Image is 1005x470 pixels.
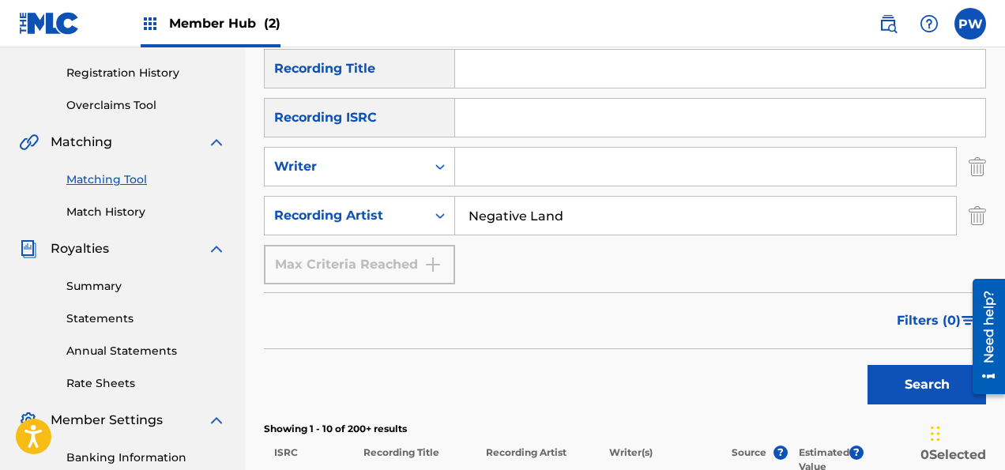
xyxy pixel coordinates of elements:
[19,411,38,430] img: Member Settings
[51,239,109,258] span: Royalties
[926,394,1005,470] iframe: Chat Widget
[66,343,226,359] a: Annual Statements
[51,133,112,152] span: Matching
[961,272,1005,402] iframe: Resource Center
[19,239,38,258] img: Royalties
[913,8,945,39] div: Help
[274,206,416,225] div: Recording Artist
[887,301,986,340] button: Filters (0)
[66,375,226,392] a: Rate Sheets
[66,204,226,220] a: Match History
[926,394,1005,470] div: Widget de chat
[849,446,864,460] span: ?
[872,8,904,39] a: Public Search
[207,133,226,152] img: expand
[868,365,986,404] button: Search
[274,157,416,176] div: Writer
[19,12,80,35] img: MLC Logo
[207,411,226,430] img: expand
[141,14,160,33] img: Top Rightsholders
[879,14,898,33] img: search
[66,310,226,327] a: Statements
[66,449,226,466] a: Banking Information
[66,171,226,188] a: Matching Tool
[66,97,226,114] a: Overclaims Tool
[264,49,986,412] form: Search Form
[954,8,986,39] div: User Menu
[920,14,939,33] img: help
[264,16,280,31] span: (2)
[264,422,986,436] p: Showing 1 - 10 of 200+ results
[969,147,986,186] img: Delete Criterion
[66,65,226,81] a: Registration History
[51,411,163,430] span: Member Settings
[19,133,39,152] img: Matching
[969,196,986,235] img: Delete Criterion
[774,446,788,460] span: ?
[897,311,961,330] span: Filters ( 0 )
[207,239,226,258] img: expand
[66,278,226,295] a: Summary
[169,14,280,32] span: Member Hub
[931,410,940,457] div: Glisser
